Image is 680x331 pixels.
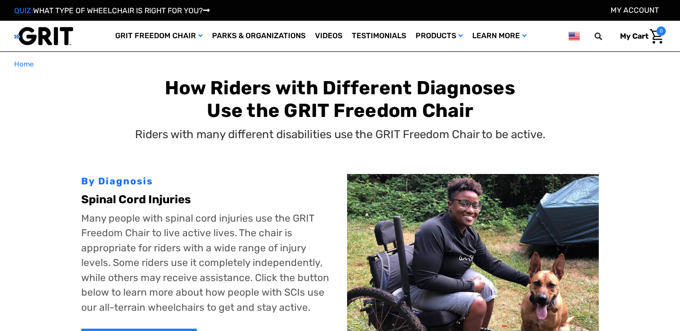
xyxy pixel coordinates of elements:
p: Riders with many different disabilities use the GRIT Freedom Chair to be active. [135,126,545,143]
a: Videos [310,21,347,51]
a: Products [411,21,467,51]
a: QUIZ:WHAT TYPE OF WHEELCHAIR IS RIGHT FOR YOU? [14,6,210,15]
img: us.png [569,30,580,42]
a: Cart with 0 items [613,26,666,46]
p: Many people with spinal cord injuries use the GRIT Freedom Chair to live active lives. The chair ... [81,211,333,315]
a: Home [14,59,34,70]
div: By Diagnosis [81,174,333,188]
a: GRIT Freedom Chair [110,21,207,51]
span: QUIZ: [14,6,33,15]
span: Home [14,60,34,68]
b: How Riders with Different Diagnoses Use the GRIT Freedom Chair [165,77,515,122]
span: 0 [656,26,666,36]
img: GRIT All-Terrain Wheelchair and Mobility Equipment [14,26,73,46]
a: Learn More [467,21,531,51]
a: Testimonials [347,21,411,51]
input: Search [599,26,613,46]
img: Cart [650,29,663,44]
a: Parks & Organizations [207,21,310,51]
b: Spinal Cord Injuries [81,193,191,206]
a: Account [611,6,659,15]
span: My Cart [620,32,648,41]
nav: Breadcrumb [14,59,666,70]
